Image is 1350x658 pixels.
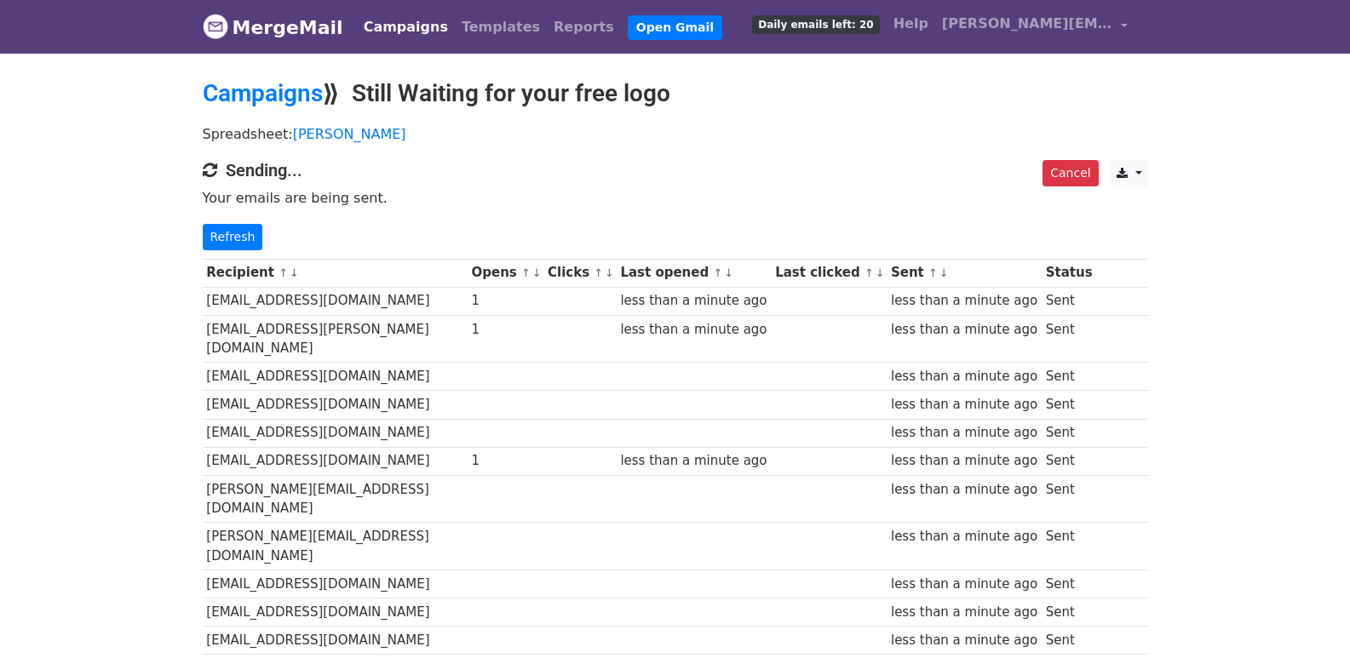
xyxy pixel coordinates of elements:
[1042,627,1096,655] td: Sent
[203,79,1148,108] h2: ⟫ Still Waiting for your free logo
[891,395,1037,415] div: less than a minute ago
[1042,475,1096,523] td: Sent
[939,266,949,279] a: ↓
[203,14,228,39] img: MergeMail logo
[1042,523,1096,570] td: Sent
[935,7,1135,47] a: [PERSON_NAME][EMAIL_ADDRESS][DOMAIN_NAME]
[605,266,614,279] a: ↓
[891,603,1037,622] div: less than a minute ago
[455,10,547,44] a: Templates
[1042,363,1096,391] td: Sent
[203,447,468,475] td: [EMAIL_ADDRESS][DOMAIN_NAME]
[891,480,1037,500] div: less than a minute ago
[1042,315,1096,363] td: Sent
[471,291,539,311] div: 1
[891,367,1037,386] div: less than a minute ago
[203,9,343,45] a: MergeMail
[1042,598,1096,627] td: Sent
[891,423,1037,443] div: less than a minute ago
[876,266,885,279] a: ↓
[471,451,539,471] div: 1
[1042,447,1096,475] td: Sent
[203,259,468,287] th: Recipient
[620,451,767,471] div: less than a minute ago
[724,266,733,279] a: ↓
[891,320,1037,340] div: less than a minute ago
[203,224,263,250] a: Refresh
[928,266,938,279] a: ↑
[203,287,468,315] td: [EMAIL_ADDRESS][DOMAIN_NAME]
[891,527,1037,546] div: less than a minute ago
[1042,259,1096,287] th: Status
[203,523,468,570] td: [PERSON_NAME][EMAIL_ADDRESS][DOMAIN_NAME]
[543,259,616,287] th: Clicks
[203,419,468,447] td: [EMAIL_ADDRESS][DOMAIN_NAME]
[1042,287,1096,315] td: Sent
[203,125,1148,143] p: Spreadsheet:
[471,320,539,340] div: 1
[594,266,603,279] a: ↑
[887,7,935,41] a: Help
[203,569,468,598] td: [EMAIL_ADDRESS][DOMAIN_NAME]
[547,10,621,44] a: Reports
[290,266,299,279] a: ↓
[887,259,1042,287] th: Sent
[468,259,544,287] th: Opens
[203,391,468,419] td: [EMAIL_ADDRESS][DOMAIN_NAME]
[357,10,455,44] a: Campaigns
[203,598,468,627] td: [EMAIL_ADDRESS][DOMAIN_NAME]
[203,363,468,391] td: [EMAIL_ADDRESS][DOMAIN_NAME]
[532,266,542,279] a: ↓
[620,291,767,311] div: less than a minute ago
[203,475,468,523] td: [PERSON_NAME][EMAIL_ADDRESS][DOMAIN_NAME]
[745,7,886,41] a: Daily emails left: 20
[521,266,531,279] a: ↑
[891,451,1037,471] div: less than a minute ago
[713,266,722,279] a: ↑
[771,259,887,287] th: Last clicked
[293,126,406,142] a: [PERSON_NAME]
[203,315,468,363] td: [EMAIL_ADDRESS][PERSON_NAME][DOMAIN_NAME]
[620,320,767,340] div: less than a minute ago
[1042,391,1096,419] td: Sent
[628,15,722,40] a: Open Gmail
[891,291,1037,311] div: less than a minute ago
[865,266,874,279] a: ↑
[279,266,288,279] a: ↑
[752,15,879,34] span: Daily emails left: 20
[1043,160,1098,186] a: Cancel
[891,575,1037,594] div: less than a minute ago
[617,259,772,287] th: Last opened
[203,160,1148,180] h4: Sending...
[1042,419,1096,447] td: Sent
[891,631,1037,650] div: less than a minute ago
[203,79,323,107] a: Campaigns
[1042,569,1096,598] td: Sent
[203,189,1148,207] p: Your emails are being sent.
[203,627,468,655] td: [EMAIL_ADDRESS][DOMAIN_NAME]
[942,14,1112,34] span: [PERSON_NAME][EMAIL_ADDRESS][DOMAIN_NAME]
